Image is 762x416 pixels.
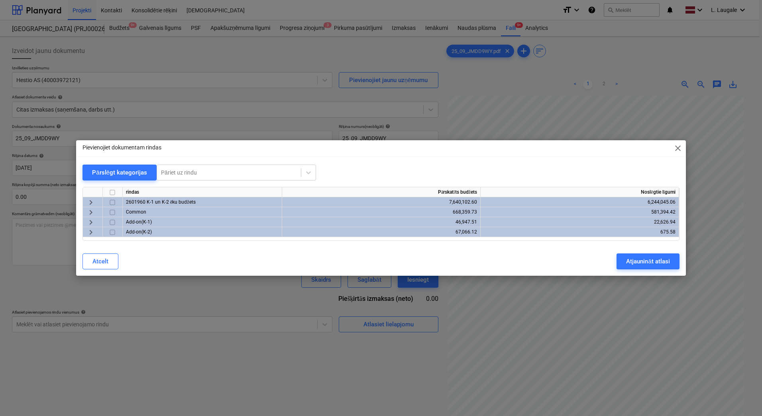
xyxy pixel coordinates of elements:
[484,217,676,227] div: 22,626.94
[484,207,676,217] div: 581,394.42
[82,253,118,269] button: Atcelt
[92,256,108,267] div: Atcelt
[722,378,762,416] iframe: Chat Widget
[285,227,477,237] div: 67,066.12
[481,187,679,197] div: Noslēgtie līgumi
[126,209,146,215] span: Common
[86,208,96,217] span: keyboard_arrow_right
[92,167,147,178] div: Pārslēgt kategorijas
[123,187,282,197] div: rindas
[673,143,683,153] span: close
[617,253,679,269] button: Atjaunināt atlasi
[126,229,152,235] span: Add-on(K-2)
[285,207,477,217] div: 668,359.73
[282,187,481,197] div: Pārskatīts budžets
[86,218,96,227] span: keyboard_arrow_right
[86,228,96,237] span: keyboard_arrow_right
[126,219,152,225] span: Add-on(K-1)
[285,197,477,207] div: 7,640,102.60
[626,256,670,267] div: Atjaunināt atlasi
[285,217,477,227] div: 46,947.51
[484,197,676,207] div: 6,244,045.06
[484,227,676,237] div: 675.58
[82,143,161,152] p: Pievienojiet dokumentam rindas
[126,199,196,205] span: 2601960 K-1 un K-2 ēku budžets
[86,198,96,207] span: keyboard_arrow_right
[82,165,157,181] button: Pārslēgt kategorijas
